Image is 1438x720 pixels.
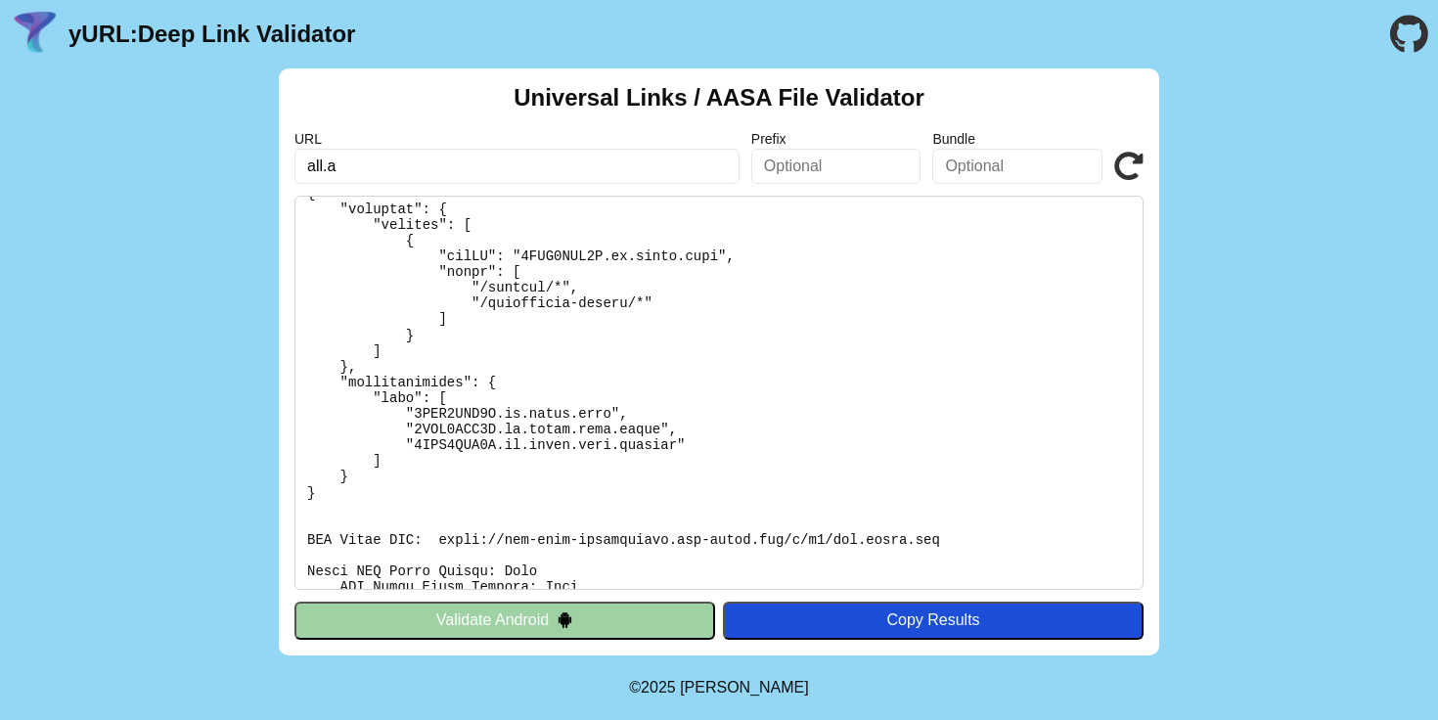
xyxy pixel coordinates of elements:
[680,679,809,696] a: Michael Ibragimchayev's Personal Site
[294,131,740,147] label: URL
[294,602,715,639] button: Validate Android
[641,679,676,696] span: 2025
[629,655,808,720] footer: ©
[68,21,355,48] a: yURL:Deep Link Validator
[557,611,573,628] img: droidIcon.svg
[932,149,1102,184] input: Optional
[294,196,1144,590] pre: Lorem ipsu do: sitam://con.adipi.eli/.sedd-eiusm/tempo-inc-utla-etdoloremag Al Enimadmi: Veni Qui...
[751,149,921,184] input: Optional
[723,602,1144,639] button: Copy Results
[10,9,61,60] img: yURL Logo
[932,131,1102,147] label: Bundle
[733,611,1134,629] div: Copy Results
[751,131,921,147] label: Prefix
[294,149,740,184] input: Required
[514,84,924,112] h2: Universal Links / AASA File Validator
